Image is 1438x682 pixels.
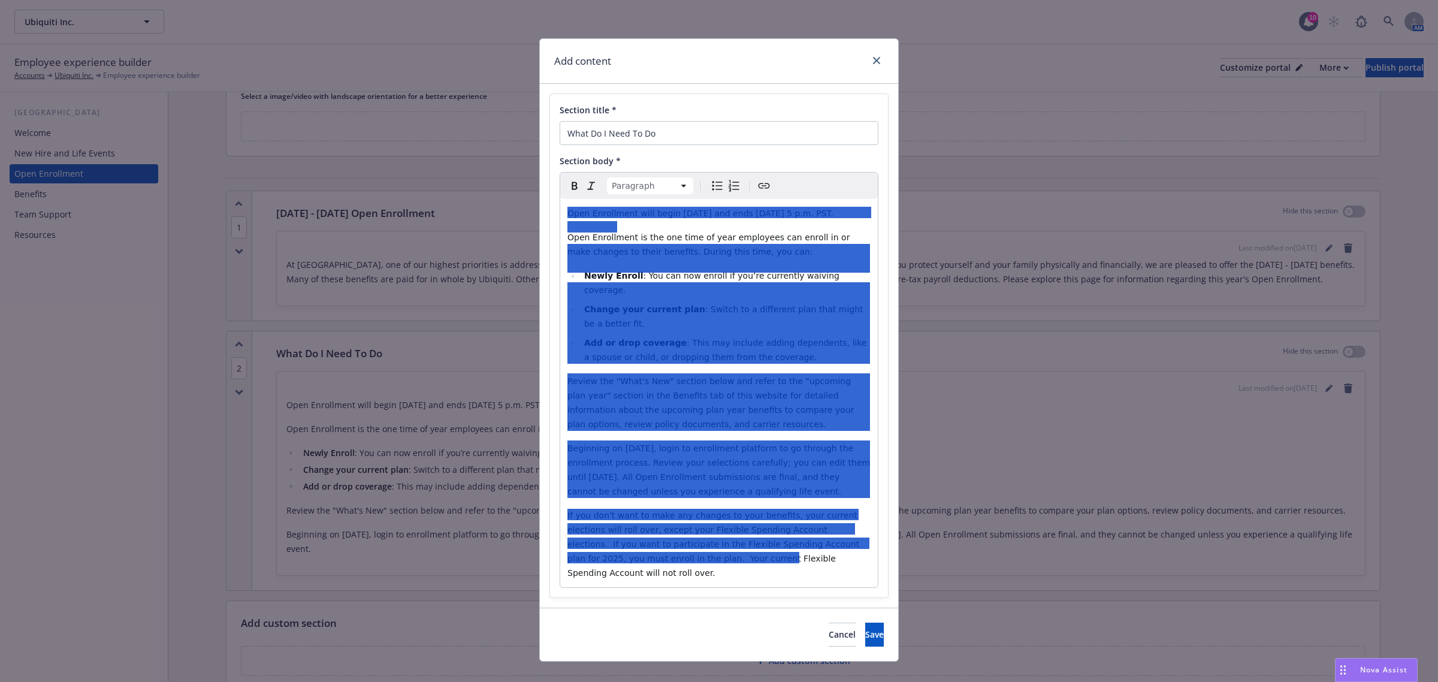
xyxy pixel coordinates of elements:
button: Bulleted list [709,177,726,194]
h1: Add content [554,53,611,69]
div: toggle group [709,177,742,194]
button: Cancel [829,623,856,647]
span: Open Enrollment is the one time of year employees can enroll in or make changes to their benefits... [567,233,853,256]
button: Block type [607,177,693,194]
button: Italic [583,177,600,194]
span: Section body * [560,155,621,167]
span: Save [865,629,884,640]
span: Nova Assist [1360,665,1407,675]
button: Numbered list [726,177,742,194]
span: Cancel [829,629,856,640]
div: editable markdown [560,199,878,587]
a: close [869,53,884,68]
button: Create link [756,177,772,194]
button: Save [865,623,884,647]
button: Nova Assist [1335,658,1418,682]
span: Section title * [560,104,617,116]
strong: Newly Enroll [584,271,644,280]
button: Bold [566,177,583,194]
div: Drag to move [1336,659,1351,681]
input: Add title here [560,121,878,145]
